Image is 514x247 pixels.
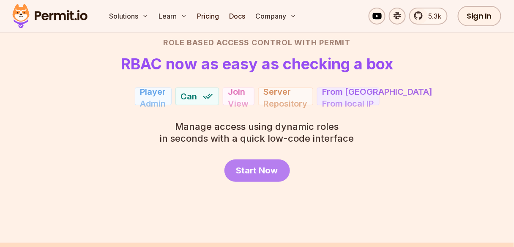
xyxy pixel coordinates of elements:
a: 5.3k [409,8,448,25]
button: Learn [156,8,191,25]
div: Player [140,86,166,98]
p: in seconds with a quick low-code interface [160,121,354,144]
h2: Role Based Access Control [20,37,494,49]
h1: RBAC now as easy as checking a box [121,55,393,72]
div: Join [228,86,246,98]
a: Docs [226,8,249,25]
span: 5.3k [424,11,442,21]
span: Start Now [236,165,278,176]
span: with Permit [295,37,351,49]
img: Permit logo [8,2,91,30]
button: Solutions [106,8,152,25]
div: Admin [140,98,166,110]
button: Company [252,8,300,25]
a: Start Now [224,159,290,182]
a: Sign In [458,6,501,26]
div: From [GEOGRAPHIC_DATA] [323,86,433,98]
a: Pricing [194,8,223,25]
div: Repository [264,98,308,110]
span: Can [181,91,197,102]
div: Server [264,86,291,98]
div: View [228,98,249,110]
div: From local IP [323,98,374,110]
span: Manage access using dynamic roles [160,121,354,132]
